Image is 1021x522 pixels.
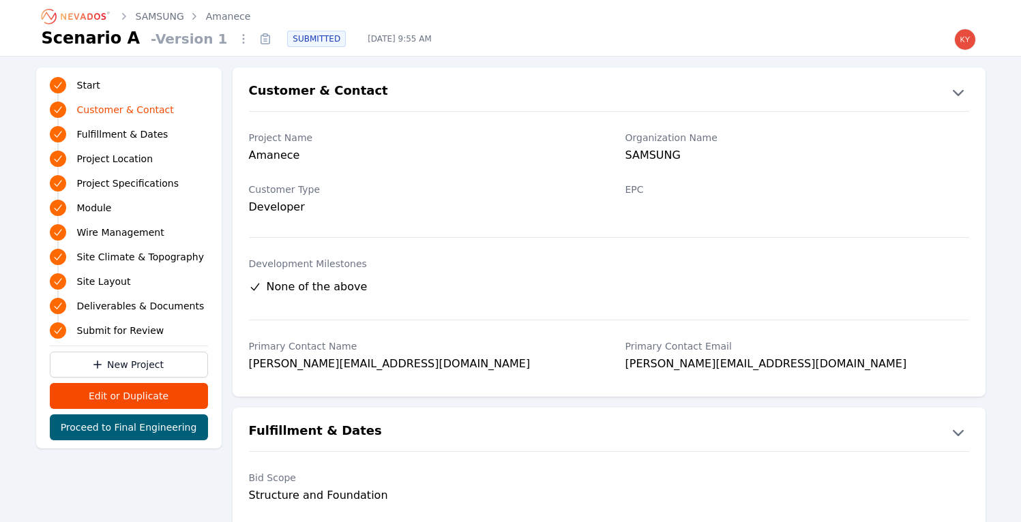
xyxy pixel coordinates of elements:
[42,27,140,49] h1: Scenario A
[249,199,593,215] div: Developer
[77,176,179,190] span: Project Specifications
[77,78,100,92] span: Start
[625,183,969,196] label: EPC
[357,33,443,44] span: [DATE] 9:55 AM
[77,324,164,337] span: Submit for Review
[42,5,251,27] nav: Breadcrumb
[50,383,208,409] button: Edit or Duplicate
[287,31,346,47] div: SUBMITTED
[233,81,986,103] button: Customer & Contact
[249,81,388,103] h2: Customer & Contact
[625,147,969,166] div: SAMSUNG
[249,147,593,166] div: Amanece
[954,29,976,50] img: kyle.macdougall@nevados.solar
[77,250,204,264] span: Site Climate & Topography
[267,279,368,295] span: None of the above
[77,299,205,313] span: Deliverables & Documents
[77,103,174,117] span: Customer & Contact
[77,127,168,141] span: Fulfillment & Dates
[625,339,969,353] label: Primary Contact Email
[249,183,593,196] label: Customer Type
[145,29,233,48] span: - Version 1
[625,356,969,375] div: [PERSON_NAME][EMAIL_ADDRESS][DOMAIN_NAME]
[249,339,593,353] label: Primary Contact Name
[50,76,208,340] nav: Progress
[233,421,986,443] button: Fulfillment & Dates
[249,257,969,271] label: Development Milestones
[249,356,593,375] div: [PERSON_NAME][EMAIL_ADDRESS][DOMAIN_NAME]
[136,10,184,23] a: SAMSUNG
[77,275,131,288] span: Site Layout
[77,201,112,215] span: Module
[50,352,208,378] a: New Project
[249,131,593,144] label: Project Name
[77,226,164,239] span: Wire Management
[249,421,382,443] h2: Fulfillment & Dates
[50,414,208,440] button: Proceed to Final Engineering
[625,131,969,144] label: Organization Name
[249,487,593,504] div: Structure and Foundation
[77,152,153,166] span: Project Location
[249,471,593,485] label: Bid Scope
[206,10,251,23] a: Amanece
